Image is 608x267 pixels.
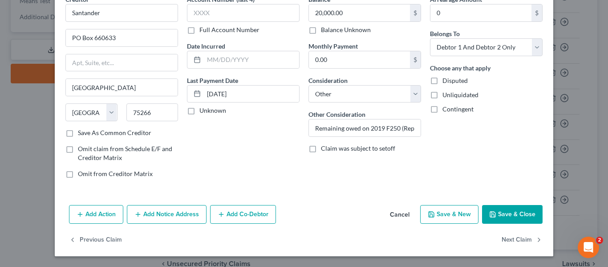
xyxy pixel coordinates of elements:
[442,91,478,99] span: Unliquidated
[66,29,178,46] input: Enter address...
[127,205,207,224] button: Add Notice Address
[410,4,421,21] div: $
[66,54,178,71] input: Apt, Suite, etc...
[442,105,474,113] span: Contingent
[65,4,178,22] input: Search creditor by name...
[204,86,299,103] input: MM/DD/YYYY
[321,144,395,152] span: Claim was subject to setoff
[308,110,365,119] label: Other Consideration
[502,231,543,250] button: Next Claim
[309,119,421,136] input: Specify...
[199,106,226,115] label: Unknown
[309,51,410,68] input: 0.00
[210,205,276,224] button: Add Co-Debtor
[308,41,358,51] label: Monthly Payment
[430,4,531,21] input: 0.00
[596,237,603,244] span: 2
[199,25,259,34] label: Full Account Number
[69,205,123,224] button: Add Action
[187,76,238,85] label: Last Payment Date
[78,128,151,137] label: Save As Common Creditor
[187,41,225,51] label: Date Incurred
[442,77,468,84] span: Disputed
[321,25,371,34] label: Balance Unknown
[187,4,300,22] input: XXXX
[420,205,478,224] button: Save & New
[78,170,153,177] span: Omit from Creditor Matrix
[430,63,490,73] label: Choose any that apply
[126,103,178,121] input: Enter zip...
[66,79,178,96] input: Enter city...
[482,205,543,224] button: Save & Close
[410,51,421,68] div: $
[308,76,348,85] label: Consideration
[69,231,122,250] button: Previous Claim
[578,237,599,258] iframe: Intercom live chat
[531,4,542,21] div: $
[309,4,410,21] input: 0.00
[383,206,417,224] button: Cancel
[430,30,460,37] span: Belongs To
[78,145,172,161] span: Omit claim from Schedule E/F and Creditor Matrix
[204,51,299,68] input: MM/DD/YYYY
